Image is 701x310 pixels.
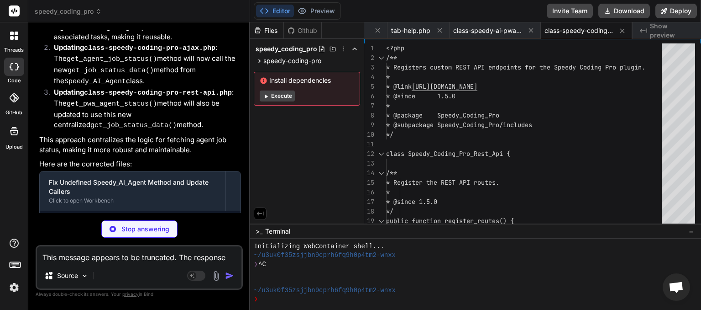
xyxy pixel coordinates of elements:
[544,26,613,35] span: class-speedy-coding-pro-rest-api.php
[364,120,374,130] div: 9
[364,63,374,72] div: 3
[364,168,374,178] div: 14
[386,63,565,71] span: * Registers custom REST API endpoints for the Spe
[650,21,694,40] span: Show preview
[364,149,374,159] div: 12
[5,143,23,151] label: Upload
[265,227,290,236] span: Terminal
[225,271,234,280] img: icon
[39,159,241,170] p: Here are the corrected files:
[256,44,317,53] span: speedy_coding_pro
[84,44,215,52] code: class-speedy-coding-pro-ajax.php
[386,44,404,52] span: <?php
[364,101,374,111] div: 7
[5,109,22,117] label: GitHub
[364,187,374,197] div: 16
[260,91,295,102] button: Execute
[122,291,139,297] span: privacy
[39,135,241,155] p: This approach centralizes the logic for fetching agent job status, making it more robust and main...
[47,43,241,87] li: : The method will now call the new method from the class.
[8,77,21,85] label: code
[375,168,387,178] div: Click to collapse the range.
[687,224,696,239] button: −
[84,89,232,97] code: class-speedy-coding-pro-rest-api.php
[386,217,514,225] span: public function register_routes() {
[386,178,499,187] span: * Register the REST API routes.
[250,26,283,35] div: Files
[57,271,78,280] p: Source
[254,295,258,304] span: ❯
[412,82,477,91] span: [URL][DOMAIN_NAME]
[258,260,266,269] span: ^C
[386,82,412,91] span: * @link
[453,26,522,35] span: class-speedy-ai-pwa-integration.php
[386,92,455,100] span: * @since 1.5.0
[386,121,532,129] span: * @subpackage Speedy_Coding_Pro/includes
[547,4,593,18] button: Invite Team
[364,53,374,63] div: 2
[254,242,384,251] span: Initializing WebContainer shell...
[49,178,216,196] div: Fix Undefined Speedy_AI_Agent Method and Update Callers
[598,4,650,18] button: Download
[254,260,258,269] span: ❯
[375,53,387,63] div: Click to collapse the range.
[47,87,241,131] li: : The method will also be updated to use this new centralized method.
[68,67,154,75] code: get_job_status_data()
[391,26,430,35] span: tab-help.php
[90,122,177,129] code: get_job_status_data()
[364,216,374,226] div: 19
[254,251,396,260] span: ~/u3uk0f35zsjjbn9cprh6fq9h0p4tm2-wnxx
[284,26,321,35] div: Github
[364,111,374,120] div: 8
[364,72,374,82] div: 4
[364,159,374,168] div: 13
[364,197,374,207] div: 17
[67,55,157,63] code: get_agent_job_status()
[364,207,374,216] div: 18
[121,224,169,234] p: Stop answering
[54,43,215,52] strong: Updating
[81,272,89,280] img: Pick Models
[40,171,225,211] button: Fix Undefined Speedy_AI_Agent Method and Update CallersClick to open Workbench
[364,82,374,91] div: 5
[565,63,645,71] span: edy Coding Pro plugin.
[260,76,354,85] span: Install dependencies
[4,46,24,54] label: threads
[256,5,294,17] button: Editor
[263,56,321,65] span: speedy-coding-pro
[36,290,243,299] p: Always double-check its answers. Your in Bind
[364,178,374,187] div: 15
[386,111,499,119] span: * @package Speedy_Coding_Pro
[256,227,262,236] span: >_
[54,88,232,96] strong: Updating
[49,197,216,204] div: Click to open Workbench
[67,100,157,108] code: get_pwa_agent_status()
[364,139,374,149] div: 11
[6,280,22,295] img: settings
[386,150,510,158] span: class Speedy_Coding_Pro_Rest_Api {
[254,286,396,295] span: ~/u3uk0f35zsjjbn9cprh6fq9h0p4tm2-wnxx
[294,5,339,17] button: Preview
[386,198,437,206] span: * @since 1.5.0
[64,78,126,86] code: Speedy_AI_Agent
[364,43,374,53] div: 1
[364,130,374,139] div: 10
[35,7,102,16] span: speedy_coding_pro
[375,149,387,159] div: Click to collapse the range.
[364,91,374,101] div: 6
[211,271,221,281] img: attachment
[689,227,694,236] span: −
[655,4,697,18] button: Deploy
[375,216,387,226] div: Click to collapse the range.
[663,273,690,301] a: Open chat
